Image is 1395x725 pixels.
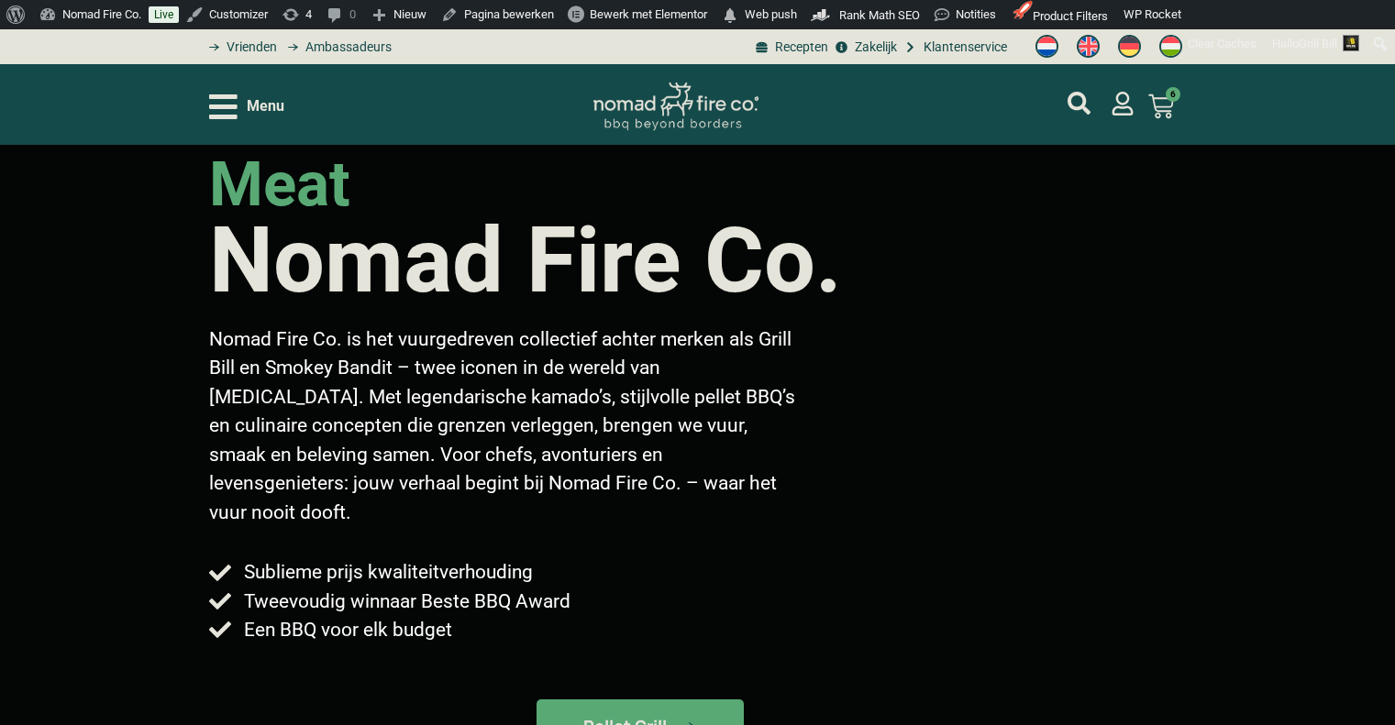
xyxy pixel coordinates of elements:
span: Klantenservice [919,38,1007,57]
span: Grill Bill [1299,37,1337,50]
span: Bewerk met Elementor [590,7,707,21]
a: mijn account [1068,92,1091,115]
img: Avatar of Grill Bill [1343,35,1359,51]
a: Switch to Engels [1068,30,1109,63]
span: Ambassadeurs [301,38,392,57]
img: Hongaars [1159,35,1182,58]
p: Nomad Fire Co. is het vuurgedreven collectief achter merken als Grill Bill en Smokey Bandit – twe... [209,325,805,528]
div: Open/Close Menu [209,91,284,123]
a: grill bill ambassadors [282,38,392,57]
img: Engels [1077,35,1100,58]
img: Duits [1118,35,1141,58]
span: Zakelijk [850,38,897,57]
a: 6 [1126,82,1196,130]
span: Menu [247,95,284,117]
h1: Nomad Fire Co. [209,215,842,306]
span: Tweevoudig winnaar Beste BBQ Award [239,588,570,616]
a: mijn account [1111,92,1135,115]
span: Een BBQ voor elk budget [239,616,452,644]
span: Rank Math SEO [839,8,920,22]
h2: meat [209,154,350,215]
a: grill bill vrienden [203,38,277,57]
span: Recepten [770,38,828,57]
a: Hallo [1266,29,1367,59]
a: Switch to Hongaars [1150,30,1191,63]
a: grill bill klantenservice [902,38,1007,57]
span:  [721,3,739,28]
img: Nomad Logo [593,82,758,131]
div: Clear Caches [1179,29,1266,59]
a: BBQ recepten [753,38,828,57]
a: Switch to Duits [1109,30,1150,63]
span: Vrienden [222,38,277,57]
span: 6 [1166,87,1180,102]
span: Sublieme prijs kwaliteitverhouding [239,558,533,587]
a: Live [149,6,179,23]
img: Nederlands [1035,35,1058,58]
a: grill bill zakeljk [833,38,897,57]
